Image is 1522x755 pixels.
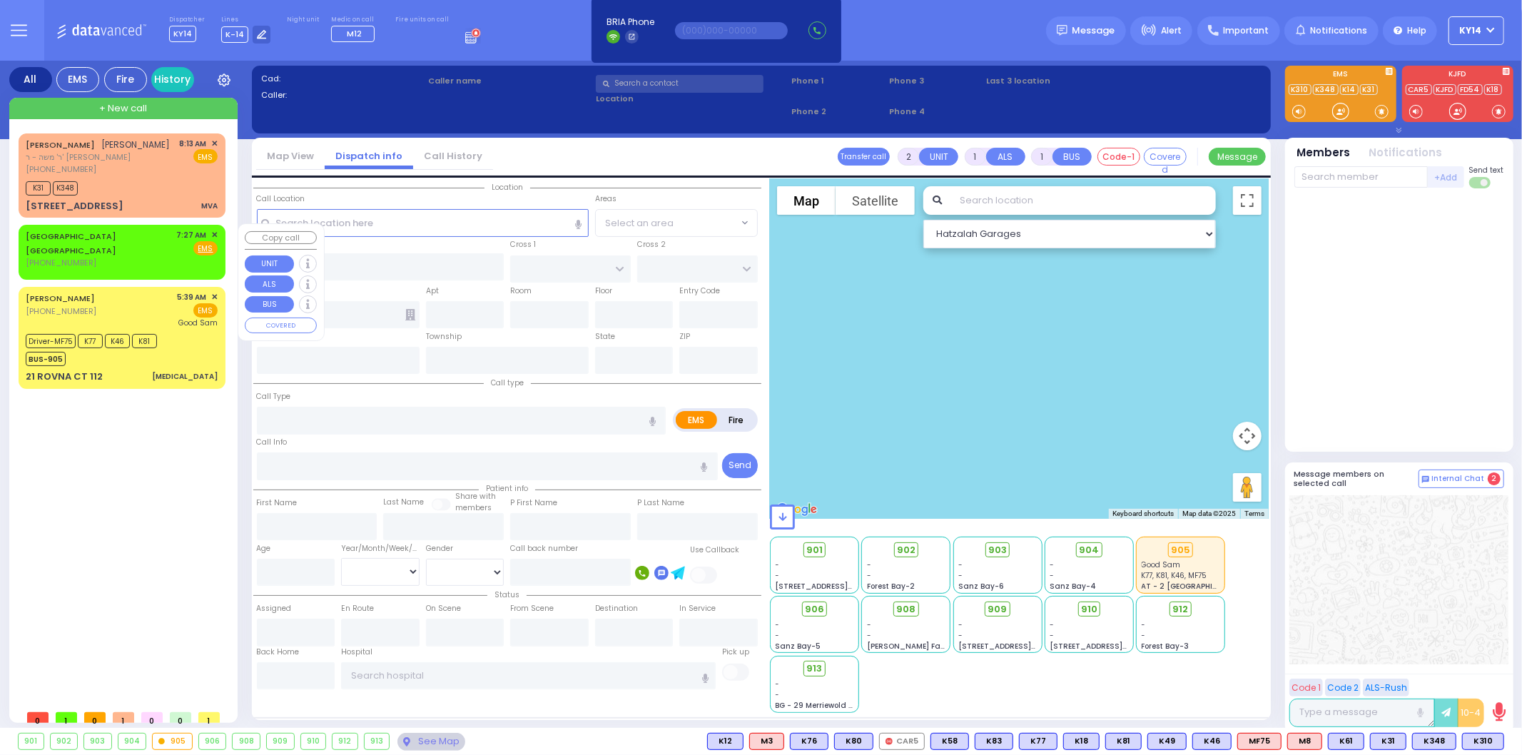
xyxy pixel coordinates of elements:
span: - [1050,630,1054,641]
span: 0 [27,712,49,723]
div: 902 [51,734,78,749]
span: 904 [1079,543,1099,557]
div: BLS [930,733,969,750]
img: Google [773,500,821,519]
div: BLS [975,733,1013,750]
button: Copy call [245,231,317,245]
span: 5:39 AM [178,292,207,303]
span: Forest Bay-3 [1142,641,1189,652]
span: Good Sam [178,318,218,328]
span: AT - 2 [GEOGRAPHIC_DATA] [1142,581,1247,592]
input: Search a contact [596,75,763,93]
div: K58 [930,733,969,750]
div: 908 [233,734,260,749]
label: Dispatcher [169,16,205,24]
label: Call Info [257,437,288,448]
label: Apt [426,285,439,297]
span: [STREET_ADDRESS][PERSON_NAME] [1050,641,1184,652]
div: BLS [1192,733,1232,750]
label: EMS [676,411,717,429]
label: ZIP [679,331,690,343]
span: Alert [1161,24,1182,37]
label: Caller: [261,89,424,101]
img: comment-alt.png [1422,476,1429,483]
div: BLS [1019,733,1057,750]
button: Toggle fullscreen view [1233,186,1262,215]
div: K18 [1063,733,1100,750]
input: Search location [950,186,1215,215]
div: K83 [975,733,1013,750]
div: K310 [1462,733,1504,750]
span: Sanz Bay-6 [958,581,1004,592]
a: K18 [1484,84,1502,95]
div: 912 [333,734,357,749]
span: [PHONE_NUMBER] [26,163,96,175]
span: M12 [347,28,362,39]
span: [STREET_ADDRESS][PERSON_NAME] [958,641,1093,652]
div: All [9,67,52,92]
div: M3 [749,733,784,750]
div: K81 [1105,733,1142,750]
span: members [455,502,492,513]
button: Message [1209,148,1266,166]
label: On Scene [426,603,461,614]
span: Location [484,182,530,193]
div: EMS [56,67,99,92]
div: 904 [118,734,146,749]
span: [PERSON_NAME] [102,138,171,151]
span: 0 [170,712,191,723]
input: Search location here [257,209,589,236]
button: UNIT [245,255,294,273]
label: Fire [716,411,756,429]
label: Areas [595,193,617,205]
span: K31 [26,181,51,196]
input: Search hospital [341,662,716,689]
a: History [151,67,194,92]
span: 1 [56,712,77,723]
span: 0 [84,712,106,723]
span: KY14 [1460,24,1482,37]
span: [PHONE_NUMBER] [26,305,96,317]
button: Internal Chat 2 [1419,470,1504,488]
input: Search member [1294,166,1428,188]
span: 0 [141,712,163,723]
span: K77, K81, K46, MF75 [1142,570,1207,581]
label: Pick up [722,647,749,658]
span: - [958,559,963,570]
span: Patient info [479,483,535,494]
span: Status [487,589,527,600]
a: FD54 [1458,84,1483,95]
span: BUS-905 [26,352,66,366]
div: BLS [1147,733,1187,750]
span: Phone 1 [791,75,884,87]
button: ALS [986,148,1025,166]
label: Destination [595,603,638,614]
label: Cad: [261,73,424,85]
label: First Name [257,497,298,509]
button: UNIT [919,148,958,166]
span: Driver-MF75 [26,334,76,348]
label: Room [510,285,532,297]
label: P First Name [510,497,557,509]
label: Call Type [257,391,291,402]
button: Covered [1144,148,1187,166]
div: BLS [707,733,744,750]
span: Other building occupants [405,309,415,320]
a: K310 [1289,84,1312,95]
span: - [867,619,871,630]
button: BUS [1052,148,1092,166]
label: Age [257,543,271,554]
span: - [776,630,780,641]
label: Cross 1 [510,239,536,250]
div: BLS [1063,733,1100,750]
span: 909 [988,602,1008,617]
label: Last Name [383,497,424,508]
div: K80 [834,733,873,750]
label: Cross 2 [637,239,666,250]
div: K348 [1412,733,1456,750]
span: 8:13 AM [180,138,207,149]
a: [GEOGRAPHIC_DATA] [GEOGRAPHIC_DATA] [26,230,116,256]
label: KJFD [1402,71,1513,81]
a: KJFD [1434,84,1456,95]
span: - [867,559,871,570]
